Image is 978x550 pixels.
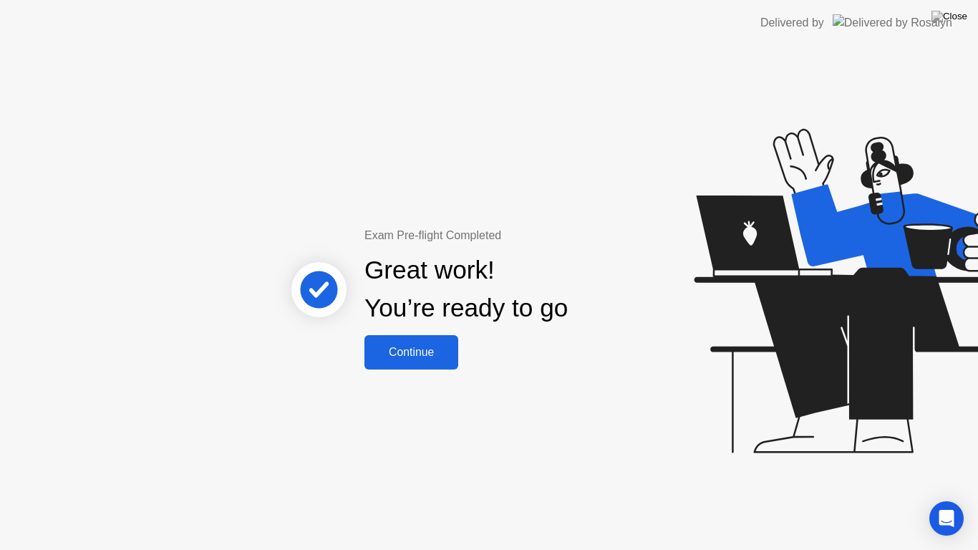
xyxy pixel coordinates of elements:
[369,346,454,359] div: Continue
[929,501,964,536] div: Open Intercom Messenger
[364,251,568,327] div: Great work! You’re ready to go
[364,335,458,370] button: Continue
[833,14,952,31] img: Delivered by Rosalyn
[931,11,967,22] img: Close
[760,14,824,32] div: Delivered by
[364,227,660,244] div: Exam Pre-flight Completed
